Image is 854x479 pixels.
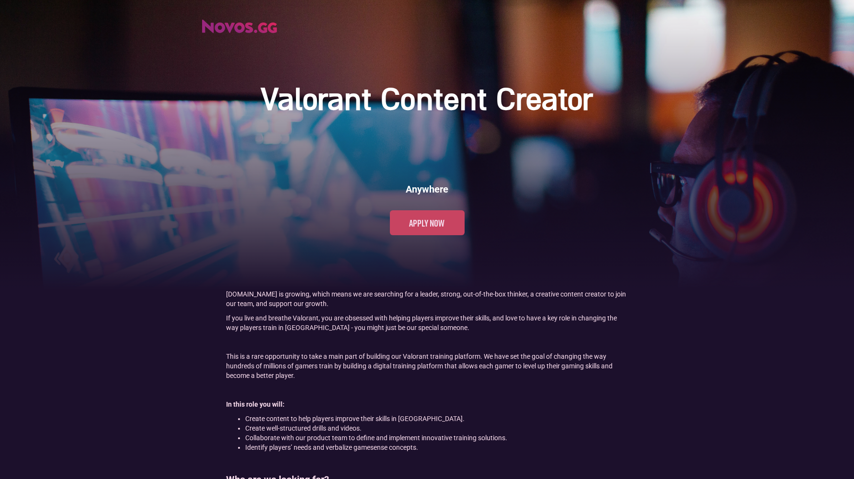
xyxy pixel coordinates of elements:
[245,414,628,423] li: Create content to help players improve their skills in [GEOGRAPHIC_DATA].
[245,423,628,433] li: Create well-structured drills and videos.
[226,313,628,332] p: If you live and breathe Valorant, you are obsessed with helping players improve their skills, and...
[226,337,628,347] p: ‍
[226,352,628,380] p: This is a rare opportunity to take a main part of building our Valorant training platform. We hav...
[406,182,448,196] h6: Anywhere
[245,433,628,443] li: Collaborate with our product team to define and implement innovative training solutions.
[226,385,628,395] p: ‍
[245,443,628,452] li: Identify players’ needs and verbalize gamesense concepts.
[262,82,592,120] h1: Valorant Content Creator
[226,400,285,408] strong: In this role you will:
[390,210,465,235] a: Apply now
[226,289,628,308] p: [DOMAIN_NAME] is growing, which means we are searching for a leader, strong, out-of-the-box think...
